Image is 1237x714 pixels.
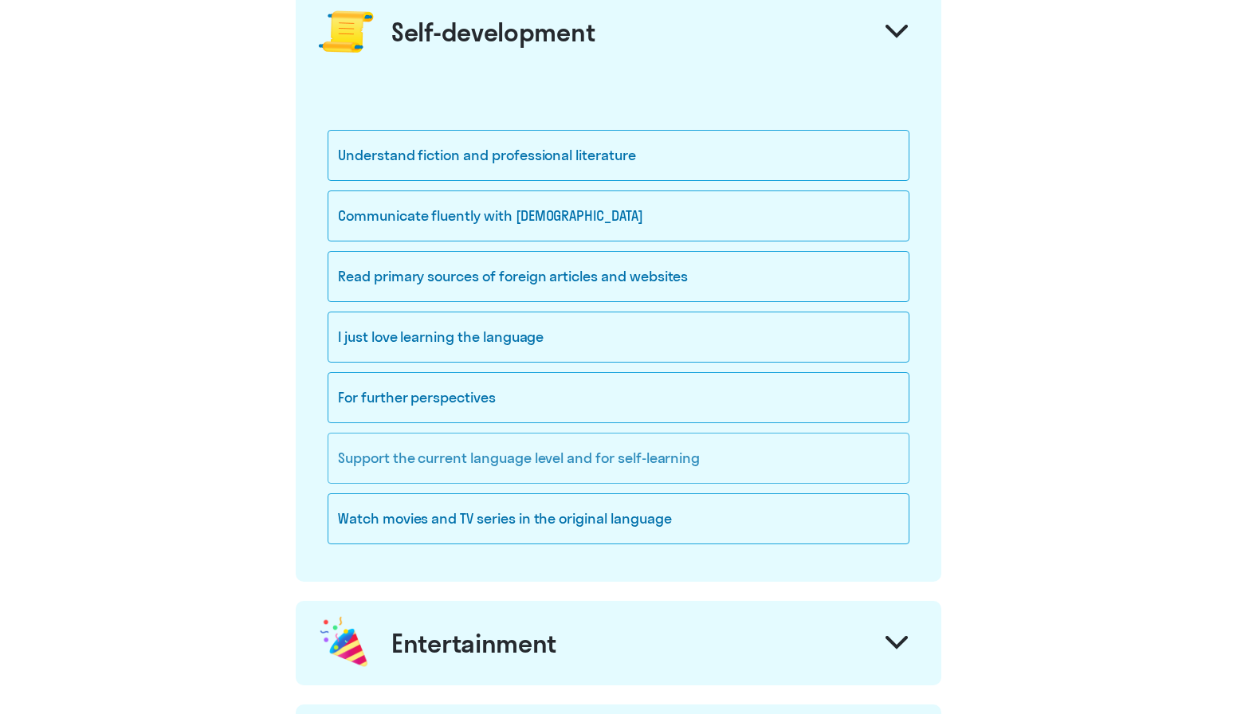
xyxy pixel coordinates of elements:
div: I just love learning the language [328,312,909,363]
div: Support the current language level and for self-learning [328,433,909,484]
div: Self-development [391,16,595,48]
div: Communicate fluently with [DEMOGRAPHIC_DATA] [328,190,909,241]
img: celebration.png [317,614,373,673]
img: roll.png [317,2,376,61]
div: Read primary sources of foreign articles and websites [328,251,909,302]
div: For further perspectives [328,372,909,423]
div: Entertainment [391,627,556,659]
div: Understand fiction and professional literature [328,130,909,181]
div: Watch movies and TV series in the original language [328,493,909,544]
